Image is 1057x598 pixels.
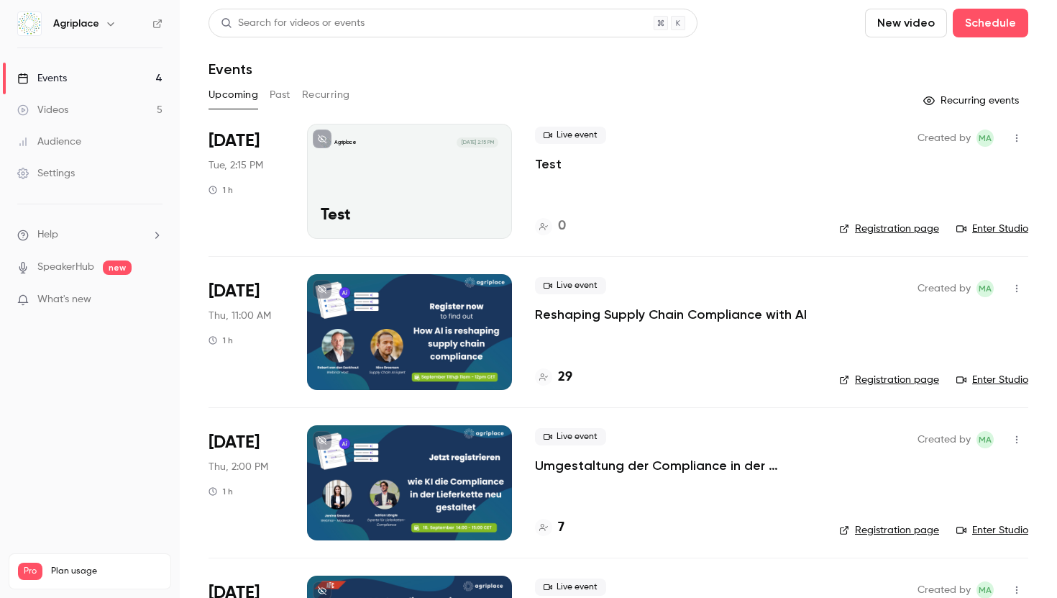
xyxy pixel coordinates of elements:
[209,280,260,303] span: [DATE]
[209,425,284,540] div: Sep 18 Thu, 2:00 PM (Europe/Amsterdam)
[103,261,132,275] span: new
[37,227,58,243] span: Help
[334,139,357,146] p: Agriplace
[976,431,994,448] span: Marketing Agriplace
[18,12,41,35] img: Agriplace
[535,457,816,474] a: Umgestaltung der Compliance in der Lieferkette mit KI
[17,166,75,181] div: Settings
[37,260,94,275] a: SpeakerHub
[321,207,498,225] p: Test
[209,460,268,474] span: Thu, 2:00 PM
[209,431,260,454] span: [DATE]
[558,518,564,538] h4: 7
[558,217,566,236] h4: 0
[307,124,512,239] a: Test Agriplace[DATE] 2:15 PMTest
[918,280,971,297] span: Created by
[839,373,939,387] a: Registration page
[17,135,81,149] div: Audience
[979,130,992,147] span: MA
[535,277,606,294] span: Live event
[865,9,947,37] button: New video
[53,17,99,31] h6: Agriplace
[535,155,562,173] a: Test
[209,60,252,78] h1: Events
[535,306,807,323] a: Reshaping Supply Chain Compliance with AI
[979,280,992,297] span: MA
[209,486,233,497] div: 1 h
[270,83,290,107] button: Past
[979,431,992,448] span: MA
[953,9,1028,37] button: Schedule
[145,294,163,307] iframe: Noticeable Trigger
[457,137,498,148] span: [DATE] 2:15 PM
[209,274,284,389] div: Sep 18 Thu, 11:00 AM (Europe/Amsterdam)
[17,103,68,117] div: Videos
[535,127,606,144] span: Live event
[839,222,939,236] a: Registration page
[209,158,263,173] span: Tue, 2:15 PM
[956,523,1028,538] a: Enter Studio
[209,83,258,107] button: Upcoming
[17,227,163,243] li: help-dropdown-opener
[917,89,1028,112] button: Recurring events
[535,428,606,445] span: Live event
[302,83,350,107] button: Recurring
[956,373,1028,387] a: Enter Studio
[535,217,566,236] a: 0
[956,222,1028,236] a: Enter Studio
[209,309,271,323] span: Thu, 11:00 AM
[209,124,284,239] div: Sep 16 Tue, 2:15 PM (Europe/Amsterdam)
[221,16,365,31] div: Search for videos or events
[209,184,233,196] div: 1 h
[558,368,572,387] h4: 29
[976,130,994,147] span: Marketing Agriplace
[209,130,260,153] span: [DATE]
[51,566,162,577] span: Plan usage
[918,431,971,448] span: Created by
[918,130,971,147] span: Created by
[535,518,564,538] a: 7
[535,579,606,596] span: Live event
[37,292,91,307] span: What's new
[209,335,233,346] div: 1 h
[839,523,939,538] a: Registration page
[535,368,572,387] a: 29
[18,563,42,580] span: Pro
[976,280,994,297] span: Marketing Agriplace
[17,71,67,86] div: Events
